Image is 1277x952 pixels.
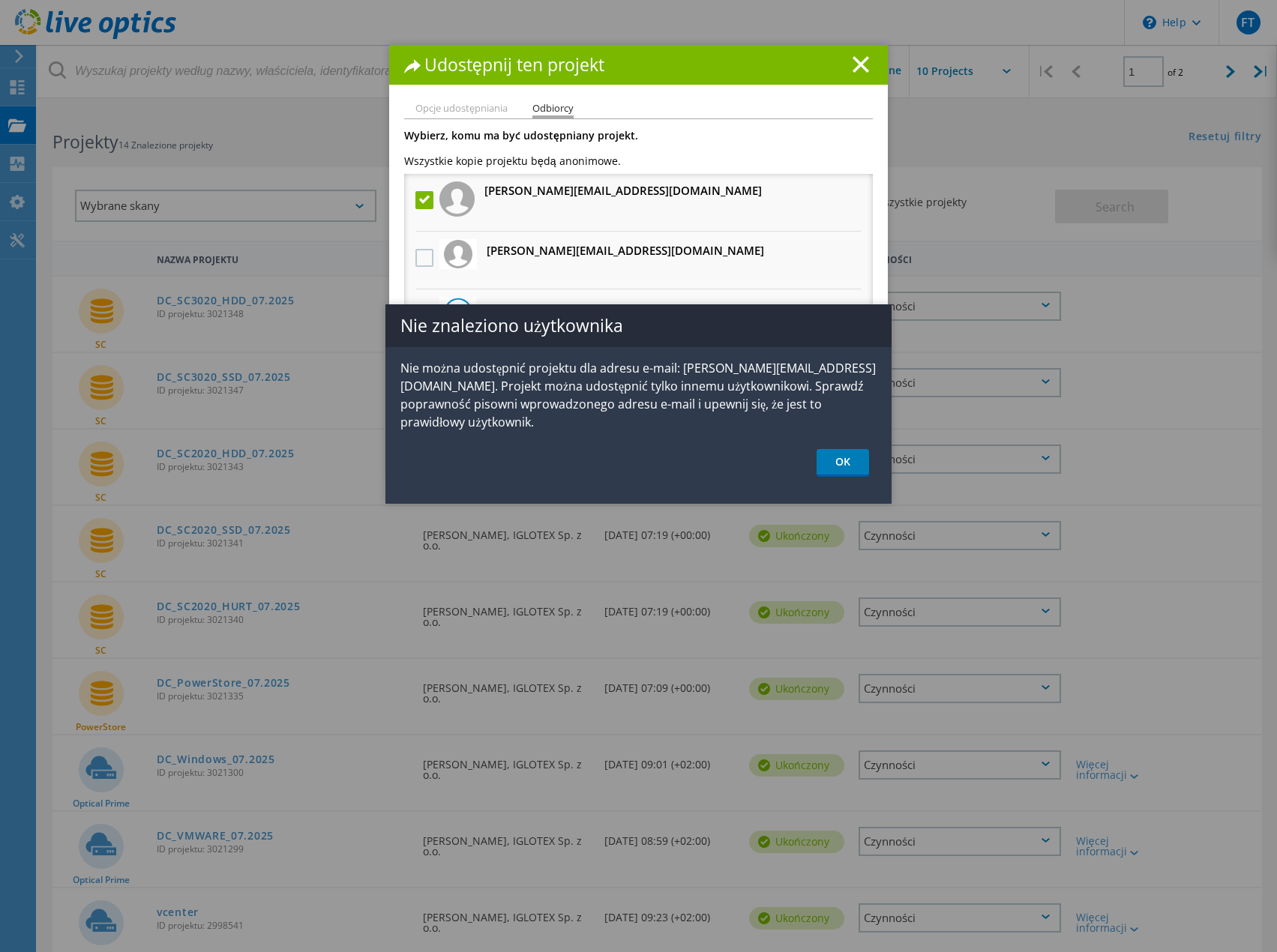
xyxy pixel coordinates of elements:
[404,141,873,166] p: Wszystkie kopie projektu będą anonimowe.
[415,103,508,115] li: Opcje udostępniania
[487,241,764,260] h3: [PERSON_NAME][EMAIL_ADDRESS][DOMAIN_NAME]
[817,449,869,477] a: OK
[385,304,892,347] h1: Nie znaleziono użytkownika
[404,56,873,73] h1: Udostępnij ten projekt
[439,181,475,217] img: user.png
[444,298,472,326] img: Dell
[404,130,873,141] h3: Wybierz, komu ma być udostępniany projekt.
[444,240,472,268] img: Logo
[385,359,892,431] p: Nie można udostępnić projektu dla adresu e-mail: [PERSON_NAME][EMAIL_ADDRESS][DOMAIN_NAME]. Proje...
[484,181,762,200] h3: [PERSON_NAME][EMAIL_ADDRESS][DOMAIN_NAME]
[532,103,574,118] li: Odbiorcy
